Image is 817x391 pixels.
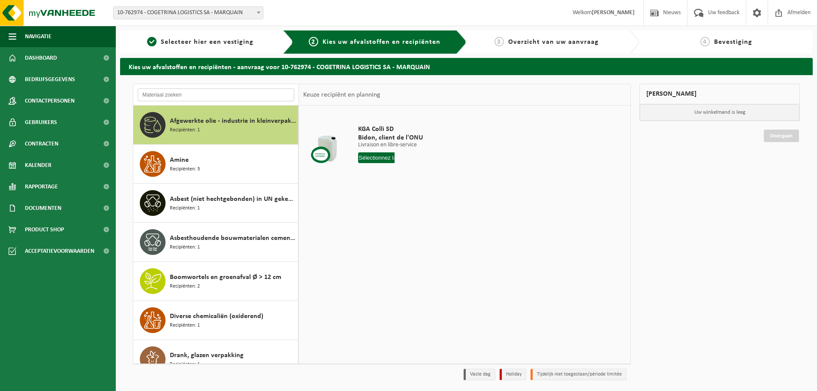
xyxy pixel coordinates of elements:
span: 10-762974 - COGETRINA LOGISTICS SA - MARQUAIN [114,7,263,19]
span: Contracten [25,133,58,155]
span: Asbesthoudende bouwmaterialen cementgebonden (hechtgebonden) [170,233,296,243]
span: Recipiënten: 1 [170,204,200,212]
span: Afgewerkte olie - industrie in kleinverpakking [170,116,296,126]
strong: [PERSON_NAME] [592,9,635,16]
span: 10-762974 - COGETRINA LOGISTICS SA - MARQUAIN [113,6,263,19]
button: Asbesthoudende bouwmaterialen cementgebonden (hechtgebonden) Recipiënten: 1 [133,223,298,262]
span: Gebruikers [25,112,57,133]
button: Diverse chemicaliën (oxiderend) Recipiënten: 1 [133,301,298,340]
span: Navigatie [25,26,51,47]
li: Vaste dag [464,369,495,380]
a: 1Selecteer hier een vestiging [124,37,276,47]
span: Boomwortels en groenafval Ø > 12 cm [170,272,281,282]
span: Recipiënten: 1 [170,321,200,330]
span: Dashboard [25,47,57,69]
p: Uw winkelmand is leeg [640,104,799,121]
div: Keuze recipiënt en planning [299,84,385,106]
h2: Kies uw afvalstoffen en recipiënten - aanvraag voor 10-762974 - COGETRINA LOGISTICS SA - MARQUAIN [120,58,813,75]
span: 2 [309,37,318,46]
span: Contactpersonen [25,90,75,112]
span: Kalender [25,155,51,176]
span: Recipiënten: 3 [170,165,200,173]
li: Tijdelijk niet toegestaan/période limitée [531,369,627,380]
font: Livraison en libre-service [358,142,417,148]
span: Amine [170,155,189,165]
input: Materiaal zoeken [138,88,294,101]
button: Drank, glazen verpakking Recipiënten: 1 [133,340,298,379]
span: 3 [494,37,504,46]
span: Overzicht van uw aanvraag [508,39,599,45]
span: 1 [147,37,157,46]
span: Bedrijfsgegevens [25,69,75,90]
span: Selecteer hier een vestiging [161,39,253,45]
span: Recipiënten: 1 [170,361,200,369]
li: Holiday [500,369,526,380]
button: Afgewerkte olie - industrie in kleinverpakking Recipiënten: 1 [133,106,298,145]
span: Rapportage [25,176,58,197]
input: Sélectionnez la date [358,152,395,163]
a: Doorgaan [764,130,799,142]
button: Boomwortels en groenafval Ø > 12 cm Recipiënten: 2 [133,262,298,301]
span: 4 [700,37,710,46]
span: Drank, glazen verpakking [170,350,244,361]
font: Bidon, client de l'ONU [358,134,423,141]
span: Recipiënten: 1 [170,126,200,134]
span: Recipiënten: 2 [170,282,200,291]
div: [PERSON_NAME] [639,84,800,104]
span: Product Shop [25,219,64,240]
span: Recipiënten: 1 [170,243,200,252]
button: Amine Recipiënten: 3 [133,145,298,184]
button: Asbest (niet hechtgebonden) in UN gekeurde verpakking Recipiënten: 1 [133,184,298,223]
span: Diverse chemicaliën (oxiderend) [170,311,263,321]
span: Bevestiging [714,39,752,45]
font: KGA Colli SD [358,126,394,133]
span: Acceptatievoorwaarden [25,240,94,262]
span: Asbest (niet hechtgebonden) in UN gekeurde verpakking [170,194,296,204]
span: Documenten [25,197,61,219]
span: Kies uw afvalstoffen en recipiënten [323,39,440,45]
